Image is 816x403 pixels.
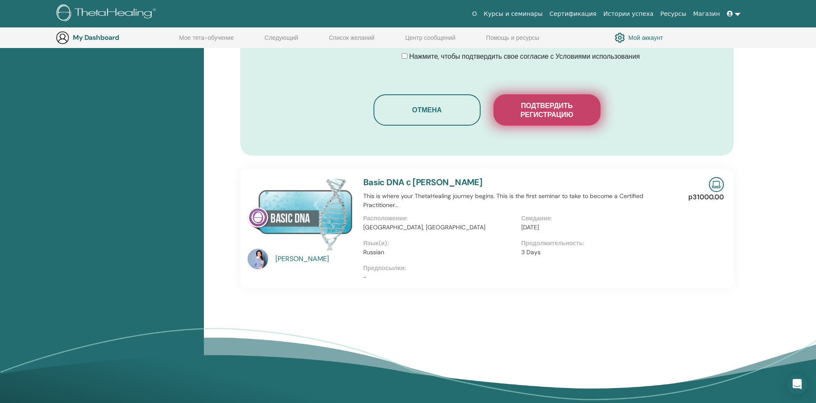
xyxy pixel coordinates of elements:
[275,254,355,264] a: [PERSON_NAME]
[493,94,601,126] button: Подтвердить регистрацию
[615,30,625,45] img: cog.svg
[600,6,657,22] a: Истории успеха
[690,6,723,22] a: Магазин
[546,6,600,22] a: Сертификация
[504,101,590,119] span: Подтвердить регистрацию
[363,239,516,248] p: Язык(и):
[469,6,480,22] a: О
[248,177,353,251] img: Basic DNA
[265,34,299,48] a: Следующий
[480,6,546,22] a: Курсы и семинары
[521,223,674,232] p: [DATE]
[657,6,690,22] a: Ресурсы
[363,248,516,257] p: Russian
[73,33,158,42] h3: My Dashboard
[363,177,483,188] a: Basic DNA с [PERSON_NAME]
[374,94,481,126] button: Отмена
[363,223,516,232] p: [GEOGRAPHIC_DATA], [GEOGRAPHIC_DATA]
[248,249,268,269] img: default.jpg
[405,34,455,48] a: Центр сообщений
[363,214,516,223] p: Расположение:
[709,177,724,192] img: Live Online Seminar
[56,31,69,45] img: generic-user-icon.jpg
[787,374,807,394] div: Open Intercom Messenger
[688,192,724,202] p: р31000.00
[57,4,159,24] img: logo.png
[409,52,640,61] span: Нажмите, чтобы подтвердить свое согласие с Условиями использования
[363,273,679,282] p: -
[329,34,375,48] a: Список желаний
[615,30,663,45] a: Мой аккаунт
[486,34,539,48] a: Помощь и ресурсы
[521,248,674,257] p: 3 Days
[179,34,234,48] a: Мое тета-обучение
[412,105,442,114] span: Отмена
[363,264,679,273] p: Предпосылки:
[363,192,679,210] p: This is where your ThetaHealing journey begins. This is the first seminar to take to become a Cer...
[521,239,674,248] p: Продолжительность:
[521,214,674,223] p: Свидание:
